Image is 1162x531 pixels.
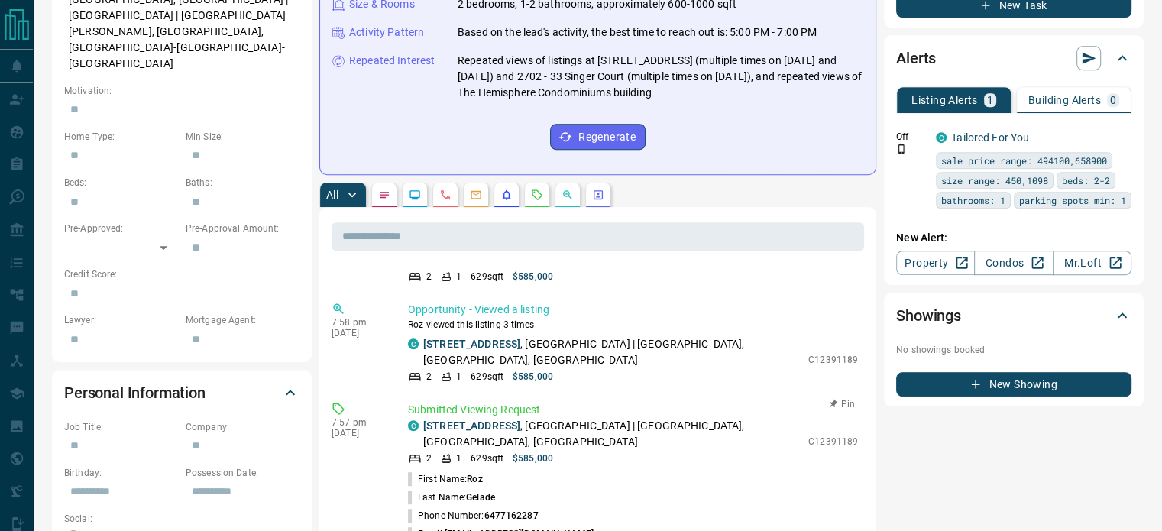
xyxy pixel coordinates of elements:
[1110,95,1116,105] p: 0
[408,318,858,332] p: Roz viewed this listing 3 times
[896,343,1131,357] p: No showings booked
[332,428,385,439] p: [DATE]
[64,420,178,434] p: Job Title:
[1062,173,1110,188] span: beds: 2-2
[439,189,452,201] svg: Calls
[423,419,520,432] a: [STREET_ADDRESS]
[186,130,299,144] p: Min Size:
[500,189,513,201] svg: Listing Alerts
[458,53,863,101] p: Repeated views of listings at [STREET_ADDRESS] (multiple times on [DATE] and [DATE]) and 2702 - 3...
[941,153,1107,168] span: sale price range: 494100,658900
[513,270,553,283] p: $585,000
[423,336,801,368] p: , [GEOGRAPHIC_DATA] | [GEOGRAPHIC_DATA], [GEOGRAPHIC_DATA], [GEOGRAPHIC_DATA]
[820,397,864,411] button: Pin
[64,222,178,235] p: Pre-Approved:
[471,270,503,283] p: 629 sqft
[896,40,1131,76] div: Alerts
[426,452,432,465] p: 2
[467,474,482,484] span: Roz
[64,313,178,327] p: Lawyer:
[64,380,206,405] h2: Personal Information
[186,420,299,434] p: Company:
[941,193,1005,208] span: bathrooms: 1
[896,46,936,70] h2: Alerts
[941,173,1048,188] span: size range: 450,1098
[592,189,604,201] svg: Agent Actions
[456,370,461,384] p: 1
[513,370,553,384] p: $585,000
[896,303,961,328] h2: Showings
[332,417,385,428] p: 7:57 pm
[186,176,299,189] p: Baths:
[423,418,801,450] p: , [GEOGRAPHIC_DATA] | [GEOGRAPHIC_DATA], [GEOGRAPHIC_DATA], [GEOGRAPHIC_DATA]
[408,509,539,523] p: Phone Number:
[186,313,299,327] p: Mortgage Agent:
[186,222,299,235] p: Pre-Approval Amount:
[896,251,975,275] a: Property
[326,189,338,200] p: All
[426,370,432,384] p: 2
[896,144,907,154] svg: Push Notification Only
[409,189,421,201] svg: Lead Browsing Activity
[987,95,993,105] p: 1
[408,302,858,318] p: Opportunity - Viewed a listing
[408,420,419,431] div: condos.ca
[1053,251,1131,275] a: Mr.Loft
[1019,193,1126,208] span: parking spots min: 1
[408,402,858,418] p: Submitted Viewing Request
[911,95,978,105] p: Listing Alerts
[408,472,483,486] p: First Name:
[64,130,178,144] p: Home Type:
[186,466,299,480] p: Possession Date:
[408,491,495,504] p: Last Name:
[896,130,927,144] p: Off
[64,84,299,98] p: Motivation:
[471,452,503,465] p: 629 sqft
[332,328,385,338] p: [DATE]
[896,297,1131,334] div: Showings
[808,435,858,448] p: C12391189
[349,24,424,40] p: Activity Pattern
[332,317,385,328] p: 7:58 pm
[470,189,482,201] svg: Emails
[349,53,435,69] p: Repeated Interest
[64,176,178,189] p: Beds:
[484,510,538,521] span: 6477162287
[408,338,419,349] div: condos.ca
[466,492,495,503] span: Gelade
[64,466,178,480] p: Birthday:
[378,189,390,201] svg: Notes
[550,124,646,150] button: Regenerate
[896,372,1131,397] button: New Showing
[456,452,461,465] p: 1
[458,24,817,40] p: Based on the lead's activity, the best time to reach out is: 5:00 PM - 7:00 PM
[936,132,947,143] div: condos.ca
[951,131,1029,144] a: Tailored For You
[423,338,520,350] a: [STREET_ADDRESS]
[513,452,553,465] p: $585,000
[974,251,1053,275] a: Condos
[531,189,543,201] svg: Requests
[64,374,299,411] div: Personal Information
[64,512,178,526] p: Social:
[456,270,461,283] p: 1
[562,189,574,201] svg: Opportunities
[808,353,858,367] p: C12391189
[1028,95,1101,105] p: Building Alerts
[64,267,299,281] p: Credit Score:
[426,270,432,283] p: 2
[896,230,1131,246] p: New Alert:
[471,370,503,384] p: 629 sqft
